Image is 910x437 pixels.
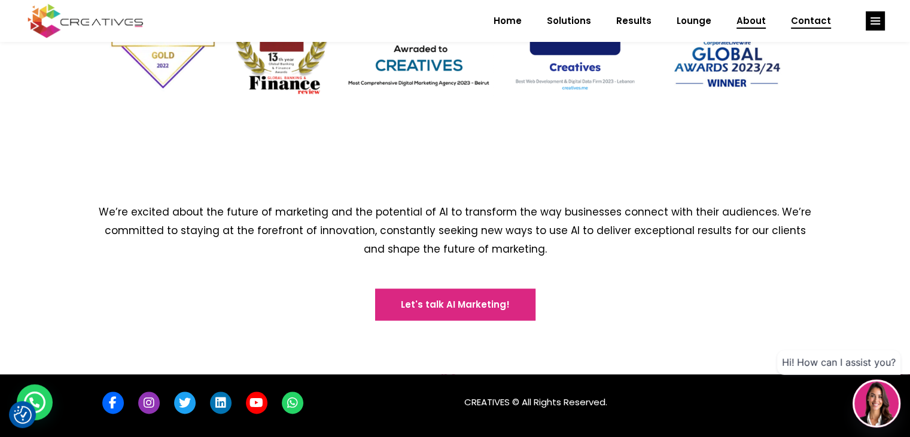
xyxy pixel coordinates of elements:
[724,5,778,37] a: About
[17,384,53,420] div: WhatsApp contact
[464,386,814,409] p: CREATIVES © All Rights Reserved.
[616,5,652,37] span: Results
[791,5,831,37] span: Contact
[778,5,844,37] a: Contact
[854,381,899,426] img: agent
[174,392,196,414] a: link
[282,392,303,414] a: link
[14,406,32,424] button: Consent Preferences
[138,392,160,414] a: link
[736,5,766,37] span: About
[866,11,885,31] a: link
[25,2,146,40] img: Creatives
[96,203,814,259] h6: We’re excited about the future of marketing and the potential of AI to transform the way business...
[547,5,591,37] span: Solutions
[534,5,604,37] a: Solutions
[14,406,32,424] img: Revisit consent button
[401,298,510,311] span: Let's talk AI Marketing!
[604,5,664,37] a: Results
[102,392,124,414] a: link
[494,5,522,37] span: Home
[777,350,900,375] div: Hi! How can I assist you?
[677,5,711,37] span: Lounge
[375,289,535,320] a: Let's talk AI Marketing!
[246,392,267,414] a: link
[664,5,724,37] a: Lounge
[481,5,534,37] a: Home
[210,392,232,414] a: link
